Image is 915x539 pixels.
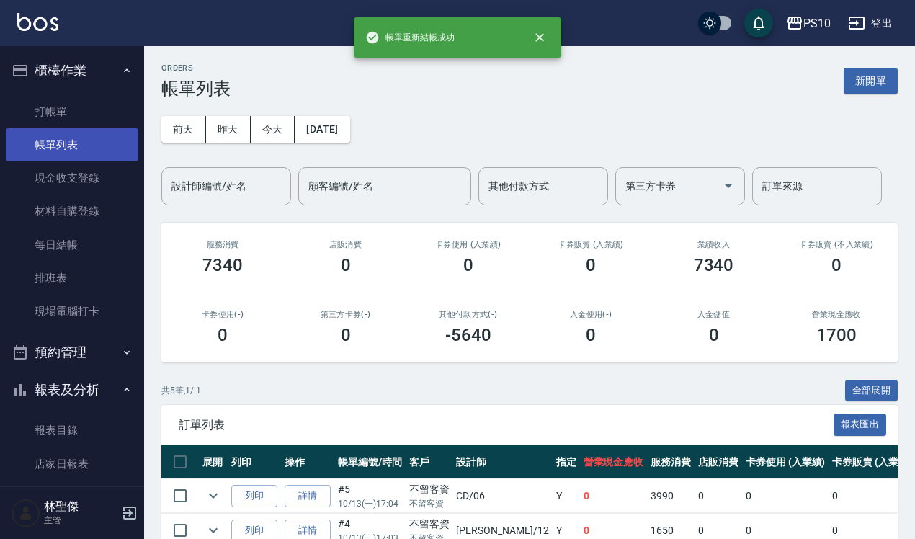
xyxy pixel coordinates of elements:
[202,255,243,275] h3: 7340
[12,499,40,527] img: Person
[295,116,349,143] button: [DATE]
[816,325,857,345] h3: 1700
[831,255,842,275] h3: 0
[452,445,552,479] th: 設計師
[365,30,455,45] span: 帳單重新結帳成功
[669,240,757,249] h2: 業績收入
[6,128,138,161] a: 帳單列表
[6,371,138,409] button: 報表及分析
[803,14,831,32] div: PS10
[6,161,138,195] a: 現金收支登錄
[6,195,138,228] a: 材料自購登錄
[334,479,406,513] td: #5
[231,485,277,507] button: 列印
[586,255,596,275] h3: 0
[6,295,138,328] a: 現場電腦打卡
[553,445,580,479] th: 指定
[586,325,596,345] h3: 0
[6,262,138,295] a: 排班表
[445,325,491,345] h3: -5640
[452,479,552,513] td: CD /06
[793,240,880,249] h2: 卡券販賣 (不入業績)
[742,445,829,479] th: 卡券使用 (入業績)
[44,499,117,514] h5: 林聖傑
[285,485,331,507] a: 詳情
[524,22,555,53] button: close
[341,325,351,345] h3: 0
[547,310,635,319] h2: 入金使用(-)
[179,418,834,432] span: 訂單列表
[17,13,58,31] img: Logo
[6,334,138,371] button: 預約管理
[6,447,138,481] a: 店家日報表
[161,79,231,99] h3: 帳單列表
[669,310,757,319] h2: 入金儲值
[334,445,406,479] th: 帳單編號/時間
[44,514,117,527] p: 主管
[281,445,334,479] th: 操作
[742,479,829,513] td: 0
[694,255,734,275] h3: 7340
[301,310,389,319] h2: 第三方卡券(-)
[228,445,281,479] th: 列印
[553,479,580,513] td: Y
[780,9,836,38] button: PS10
[338,497,402,510] p: 10/13 (一) 17:04
[341,255,351,275] h3: 0
[251,116,295,143] button: 今天
[717,174,740,197] button: Open
[409,517,450,532] div: 不留客資
[463,255,473,275] h3: 0
[409,482,450,497] div: 不留客資
[161,63,231,73] h2: ORDERS
[424,310,512,319] h2: 其他付款方式(-)
[842,10,898,37] button: 登出
[580,445,648,479] th: 營業現金應收
[834,417,887,431] a: 報表匯出
[845,380,898,402] button: 全部展開
[424,240,512,249] h2: 卡券使用 (入業績)
[844,73,898,87] a: 新開單
[6,481,138,514] a: 互助日報表
[406,445,453,479] th: 客戶
[206,116,251,143] button: 昨天
[179,310,267,319] h2: 卡券使用(-)
[647,445,695,479] th: 服務消費
[6,228,138,262] a: 每日結帳
[199,445,228,479] th: 展開
[844,68,898,94] button: 新開單
[547,240,635,249] h2: 卡券販賣 (入業績)
[202,485,224,507] button: expand row
[161,116,206,143] button: 前天
[793,310,880,319] h2: 營業現金應收
[301,240,389,249] h2: 店販消費
[409,497,450,510] p: 不留客資
[218,325,228,345] h3: 0
[580,479,648,513] td: 0
[647,479,695,513] td: 3990
[695,479,742,513] td: 0
[834,414,887,436] button: 報表匯出
[695,445,742,479] th: 店販消費
[709,325,719,345] h3: 0
[744,9,773,37] button: save
[6,52,138,89] button: 櫃檯作業
[179,240,267,249] h3: 服務消費
[161,384,201,397] p: 共 5 筆, 1 / 1
[6,414,138,447] a: 報表目錄
[6,95,138,128] a: 打帳單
